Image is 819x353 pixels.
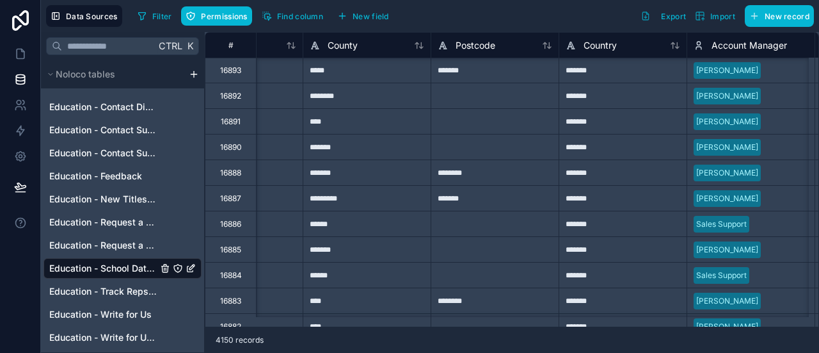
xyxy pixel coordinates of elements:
div: 16892 [220,91,241,101]
div: 16885 [220,245,241,255]
span: K [186,42,195,51]
div: 16887 [220,193,241,204]
span: County [328,39,358,52]
span: Country [584,39,617,52]
span: Postcode [456,39,495,52]
a: New record [740,5,814,27]
div: [PERSON_NAME] [696,116,758,127]
span: Account Manager [712,39,787,52]
div: 16888 [220,168,241,178]
button: Filter [132,6,177,26]
span: New field [353,12,389,21]
div: 16883 [220,296,241,306]
div: [PERSON_NAME] [696,321,758,332]
span: Export [661,12,686,21]
button: Find column [257,6,328,26]
div: [PERSON_NAME] [696,142,758,153]
div: 16893 [220,65,241,76]
button: Import [690,5,740,27]
div: 16891 [221,117,241,127]
a: Permissions [181,6,257,26]
span: Permissions [201,12,247,21]
button: New record [745,5,814,27]
div: [PERSON_NAME] [696,167,758,179]
div: 16886 [220,219,241,229]
div: 16890 [220,142,242,152]
span: New record [765,12,809,21]
span: Find column [277,12,323,21]
div: [PERSON_NAME] [696,193,758,204]
div: [PERSON_NAME] [696,295,758,307]
span: Ctrl [157,38,184,54]
div: [PERSON_NAME] [696,244,758,256]
button: Export [636,5,690,27]
span: Import [710,12,735,21]
button: New field [333,6,394,26]
span: Filter [152,12,172,21]
button: Data Sources [46,5,122,27]
div: Sales Support [696,270,747,281]
div: [PERSON_NAME] [696,90,758,102]
div: Sales Support [696,218,747,230]
span: 4150 records [216,335,264,345]
div: # [215,40,246,50]
button: Permissions [181,6,251,26]
div: [PERSON_NAME] [696,65,758,76]
span: Data Sources [66,12,118,21]
div: 16884 [220,270,242,281]
div: 16882 [220,322,241,332]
